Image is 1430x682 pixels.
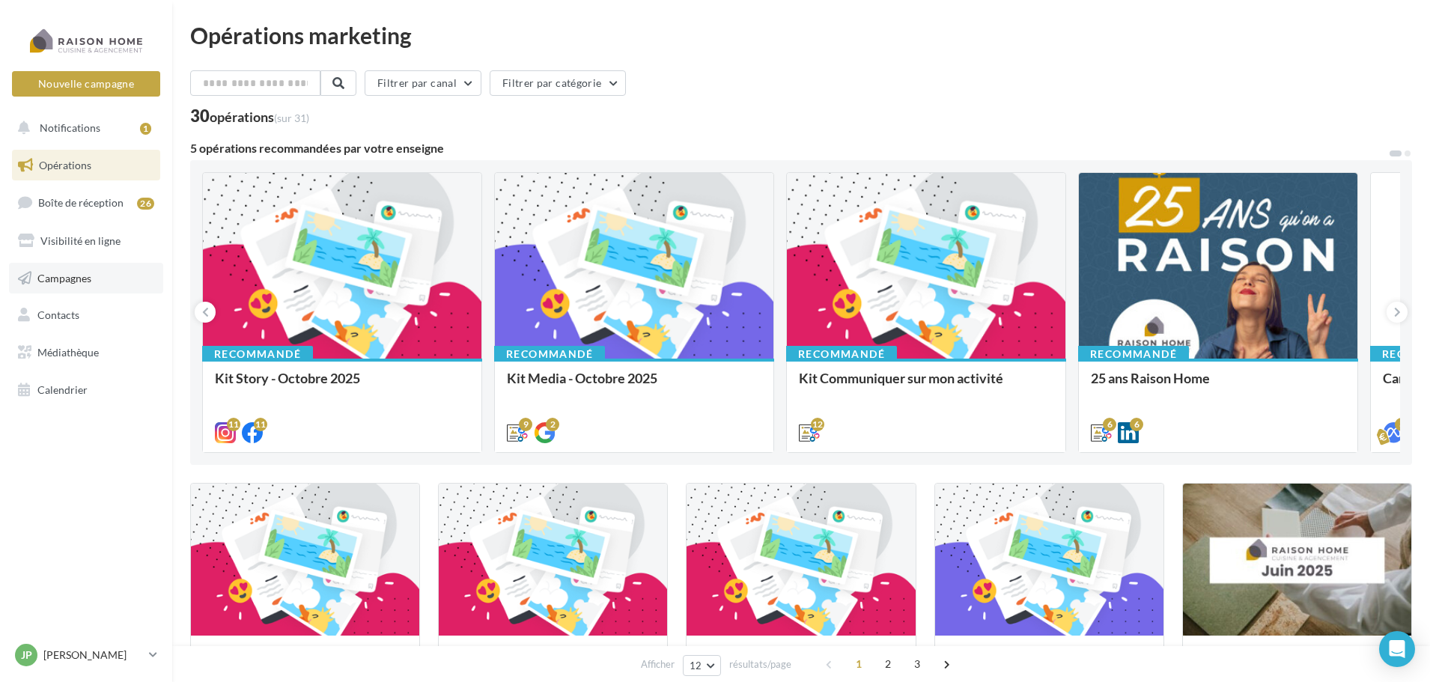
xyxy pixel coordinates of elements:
[641,657,675,672] span: Afficher
[274,112,309,124] span: (sur 31)
[40,234,121,247] span: Visibilité en ligne
[12,641,160,669] a: JP [PERSON_NAME]
[1091,371,1345,401] div: 25 ans Raison Home
[9,374,163,406] a: Calendrier
[202,346,313,362] div: Recommandé
[546,418,559,431] div: 2
[38,196,124,209] span: Boîte de réception
[140,123,151,135] div: 1
[43,648,143,663] p: [PERSON_NAME]
[786,346,897,362] div: Recommandé
[1395,418,1408,431] div: 3
[729,657,791,672] span: résultats/page
[210,110,309,124] div: opérations
[37,271,91,284] span: Campagnes
[9,186,163,219] a: Boîte de réception26
[9,337,163,368] a: Médiathèque
[683,655,721,676] button: 12
[21,648,32,663] span: JP
[799,371,1053,401] div: Kit Communiquer sur mon activité
[1130,418,1143,431] div: 6
[519,418,532,431] div: 9
[190,142,1388,154] div: 5 opérations recommandées par votre enseigne
[876,652,900,676] span: 2
[9,112,157,144] button: Notifications 1
[37,383,88,396] span: Calendrier
[9,150,163,181] a: Opérations
[37,346,99,359] span: Médiathèque
[39,159,91,171] span: Opérations
[490,70,626,96] button: Filtrer par catégorie
[40,121,100,134] span: Notifications
[190,108,309,124] div: 30
[227,418,240,431] div: 11
[37,308,79,321] span: Contacts
[905,652,929,676] span: 3
[365,70,481,96] button: Filtrer par canal
[1379,631,1415,667] div: Open Intercom Messenger
[1103,418,1116,431] div: 6
[9,299,163,331] a: Contacts
[9,225,163,257] a: Visibilité en ligne
[12,71,160,97] button: Nouvelle campagne
[507,371,761,401] div: Kit Media - Octobre 2025
[137,198,154,210] div: 26
[494,346,605,362] div: Recommandé
[215,371,469,401] div: Kit Story - Octobre 2025
[1078,346,1189,362] div: Recommandé
[9,263,163,294] a: Campagnes
[254,418,267,431] div: 11
[190,24,1412,46] div: Opérations marketing
[690,660,702,672] span: 12
[811,418,824,431] div: 12
[847,652,871,676] span: 1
